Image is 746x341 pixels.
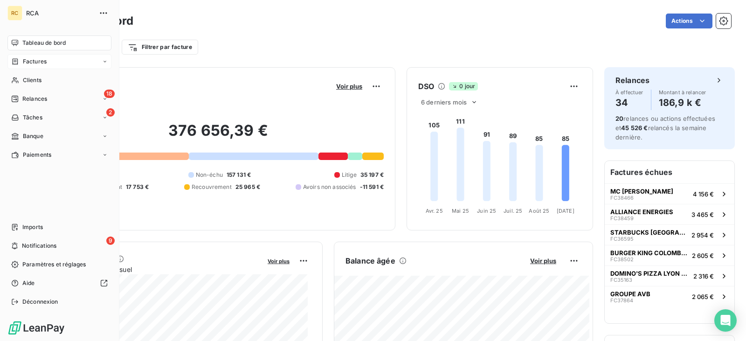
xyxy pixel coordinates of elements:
span: FC38466 [610,195,634,201]
span: Imports [22,223,43,231]
h6: Factures échues [605,161,734,183]
tspan: Avr. 25 [426,208,443,214]
span: 35 197 € [360,171,384,179]
span: Tâches [23,113,42,122]
h2: 376 656,39 € [53,121,384,149]
span: À effectuer [615,90,643,95]
button: Voir plus [527,257,559,265]
span: STARBUCKS [GEOGRAPHIC_DATA] [610,229,688,236]
span: 9 [106,237,115,245]
span: Factures [23,57,47,66]
span: Non-échu [196,171,223,179]
tspan: Juil. 25 [504,208,522,214]
span: 3 465 € [691,211,714,218]
span: 20 [615,115,623,122]
button: Voir plus [265,257,292,265]
button: DOMINO'S PIZZA LYON 8 MERMOZFC351632 316 € [605,265,734,286]
span: 25 965 € [235,183,260,191]
tspan: Juin 25 [477,208,496,214]
button: GROUPE AVBFC378642 065 € [605,286,734,306]
span: Paramètres et réglages [22,260,86,269]
span: Banque [23,132,43,140]
button: ALLIANCE ENERGIESFC384593 465 € [605,204,734,224]
span: Notifications [22,242,56,250]
span: 2 316 € [693,272,714,280]
span: 157 131 € [227,171,251,179]
span: FC35163 [610,277,632,283]
h6: Relances [615,75,649,86]
span: Chiffre d'affaires mensuel [53,264,261,274]
span: relances ou actions effectuées et relancés la semaine dernière. [615,115,715,141]
h6: Balance âgée [345,255,395,266]
span: RCA [26,9,93,17]
tspan: [DATE] [557,208,574,214]
span: DOMINO'S PIZZA LYON 8 MERMOZ [610,270,690,277]
img: Logo LeanPay [7,320,65,335]
span: Aide [22,279,35,287]
span: 2 605 € [692,252,714,259]
span: FC38459 [610,216,634,221]
h4: 34 [615,95,643,110]
span: Montant à relancer [659,90,706,95]
span: 2 [106,108,115,117]
button: MC [PERSON_NAME]FC384664 156 € [605,183,734,204]
span: FC37864 [610,298,633,303]
span: Avoirs non associés [303,183,356,191]
h4: 186,9 k € [659,95,706,110]
span: 17 753 € [126,183,149,191]
span: Voir plus [268,258,290,264]
span: 0 jour [449,82,478,90]
span: Voir plus [530,257,556,264]
h6: DSO [418,81,434,92]
span: 6 derniers mois [421,98,467,106]
span: GROUPE AVB [610,290,650,298]
div: RC [7,6,22,21]
span: 2 954 € [691,231,714,239]
a: Aide [7,276,111,291]
span: FC36595 [610,236,634,242]
button: Filtrer par facture [122,40,198,55]
span: BURGER KING COLOMBIER SAUGNIEU [610,249,688,257]
span: 18 [104,90,115,98]
span: MC [PERSON_NAME] [610,188,673,195]
div: Open Intercom Messenger [714,309,737,332]
span: Voir plus [336,83,362,90]
span: Tableau de bord [22,39,66,47]
span: Recouvrement [192,183,232,191]
span: 2 065 € [692,293,714,300]
span: Relances [22,95,47,103]
button: Voir plus [333,82,365,90]
span: Litige [342,171,357,179]
button: Actions [666,14,712,28]
tspan: Août 25 [529,208,549,214]
tspan: Mai 25 [452,208,469,214]
span: 45 526 € [621,124,648,132]
span: -11 591 € [360,183,384,191]
span: FC38502 [610,257,634,262]
span: 4 156 € [693,190,714,198]
span: ALLIANCE ENERGIES [610,208,673,216]
button: BURGER KING COLOMBIER SAUGNIEUFC385022 605 € [605,245,734,265]
span: Paiements [23,151,51,159]
span: Clients [23,76,41,84]
span: Déconnexion [22,298,58,306]
button: STARBUCKS [GEOGRAPHIC_DATA]FC365952 954 € [605,224,734,245]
